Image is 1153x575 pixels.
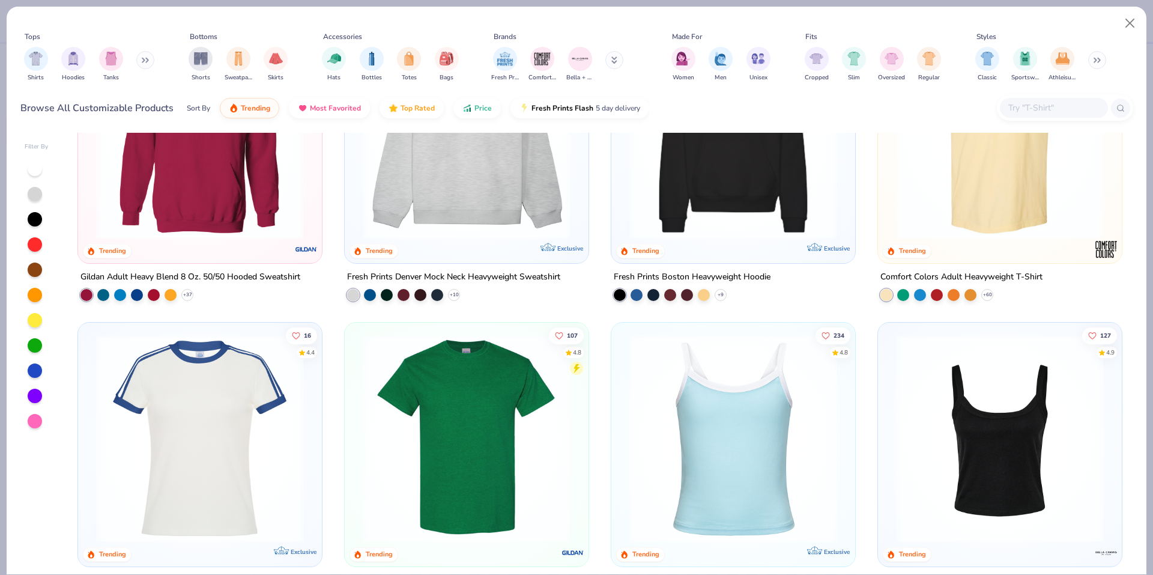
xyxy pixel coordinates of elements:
[380,98,444,118] button: Top Rated
[99,47,123,82] button: filter button
[1056,52,1070,65] img: Athleisure Image
[1011,47,1039,82] div: filter for Sportswear
[25,142,49,151] div: Filter By
[810,52,823,65] img: Cropped Image
[360,47,384,82] div: filter for Bottles
[1049,47,1076,82] button: filter button
[496,50,514,68] img: Fresh Prints Image
[25,31,40,42] div: Tops
[715,73,727,82] span: Men
[714,52,727,65] img: Men Image
[805,47,829,82] div: filter for Cropped
[843,31,1062,239] img: d4a37e75-5f2b-4aef-9a6e-23330c63bbc0
[322,47,346,82] div: filter for Hats
[746,47,770,82] button: filter button
[842,47,866,82] div: filter for Slim
[566,47,594,82] button: filter button
[840,348,848,357] div: 4.8
[80,270,300,285] div: Gildan Adult Heavy Blend 8 Oz. 50/50 Hooded Sweatshirt
[402,73,417,82] span: Totes
[397,47,421,82] div: filter for Totes
[229,103,238,113] img: trending.gif
[981,52,994,65] img: Classic Image
[192,73,210,82] span: Shorts
[614,270,770,285] div: Fresh Prints Boston Heavyweight Hoodie
[104,52,118,65] img: Tanks Image
[232,52,245,65] img: Sweatpants Image
[474,103,492,113] span: Price
[549,327,584,344] button: Like
[268,73,283,82] span: Skirts
[976,31,996,42] div: Styles
[29,52,43,65] img: Shirts Image
[360,47,384,82] button: filter button
[323,31,362,42] div: Accessories
[533,50,551,68] img: Comfort Colors Image
[327,73,340,82] span: Hats
[1011,73,1039,82] span: Sportswear
[389,103,398,113] img: TopRated.gif
[1049,73,1076,82] span: Athleisure
[528,47,556,82] div: filter for Comfort Colors
[286,327,318,344] button: Like
[576,335,796,543] img: c7959168-479a-4259-8c5e-120e54807d6b
[917,47,941,82] div: filter for Regular
[362,73,382,82] span: Bottles
[62,73,85,82] span: Hoodies
[264,47,288,82] div: filter for Skirts
[20,101,174,115] div: Browse All Customizable Products
[576,31,796,239] img: a90f7c54-8796-4cb2-9d6e-4e9644cfe0fe
[190,31,217,42] div: Bottoms
[880,270,1043,285] div: Comfort Colors Adult Heavyweight T-Shirt
[843,335,1062,543] img: 61d0f7fa-d448-414b-acbf-5d07f88334cb
[494,31,516,42] div: Brands
[1106,348,1115,357] div: 4.9
[673,73,694,82] span: Women
[491,47,519,82] button: filter button
[528,47,556,82] button: filter button
[1100,332,1111,338] span: 127
[291,547,316,555] span: Exclusive
[571,50,589,68] img: Bella + Canvas Image
[557,245,583,252] span: Exclusive
[24,47,48,82] div: filter for Shirts
[1049,47,1076,82] div: filter for Athleisure
[596,102,640,115] span: 5 day delivery
[573,348,581,357] div: 4.8
[510,98,649,118] button: Fresh Prints Flash5 day delivery
[676,52,690,65] img: Women Image
[749,73,767,82] span: Unisex
[805,31,817,42] div: Fits
[982,291,991,299] span: + 60
[1094,237,1118,261] img: Comfort Colors logo
[623,335,843,543] img: a25d9891-da96-49f3-a35e-76288174bf3a
[90,31,310,239] img: 01756b78-01f6-4cc6-8d8a-3c30c1a0c8ac
[491,73,519,82] span: Fresh Prints
[746,47,770,82] div: filter for Unisex
[709,47,733,82] button: filter button
[878,47,905,82] button: filter button
[220,98,279,118] button: Trending
[1119,12,1142,35] button: Close
[805,47,829,82] button: filter button
[975,47,999,82] div: filter for Classic
[67,52,80,65] img: Hoodies Image
[528,73,556,82] span: Comfort Colors
[878,47,905,82] div: filter for Oversized
[1094,540,1118,564] img: Bella + Canvas logo
[751,52,765,65] img: Unisex Image
[28,73,44,82] span: Shirts
[453,98,501,118] button: Price
[357,335,576,543] img: db319196-8705-402d-8b46-62aaa07ed94f
[566,47,594,82] div: filter for Bella + Canvas
[347,270,560,285] div: Fresh Prints Denver Mock Neck Heavyweight Sweatshirt
[824,547,850,555] span: Exclusive
[671,47,695,82] div: filter for Women
[298,103,307,113] img: most_fav.gif
[1018,52,1032,65] img: Sportswear Image
[718,291,724,299] span: + 9
[1082,327,1117,344] button: Like
[440,73,453,82] span: Bags
[304,332,312,338] span: 16
[225,73,252,82] span: Sweatpants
